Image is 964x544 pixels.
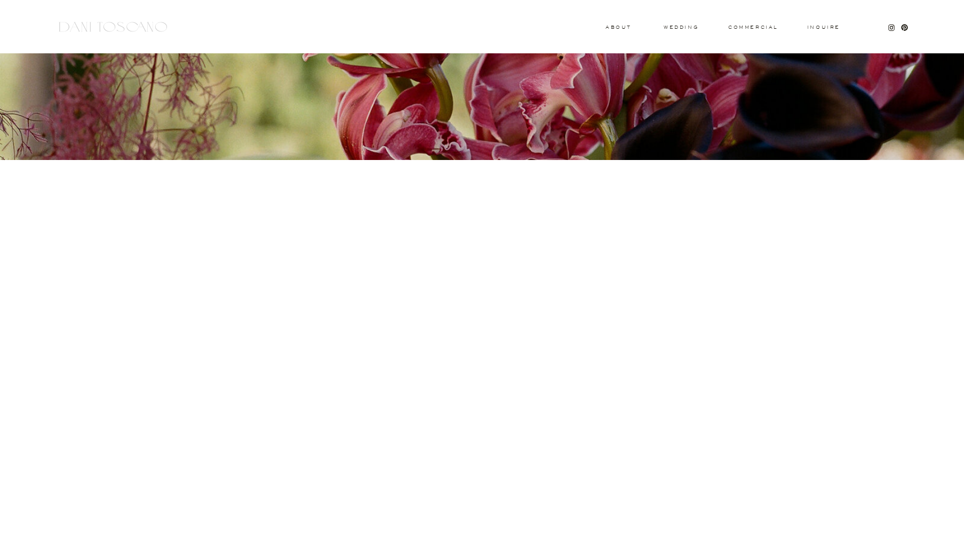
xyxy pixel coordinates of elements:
a: About [606,25,629,29]
a: wedding [664,25,698,29]
a: Inquire [807,25,841,30]
a: commercial [728,25,777,29]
